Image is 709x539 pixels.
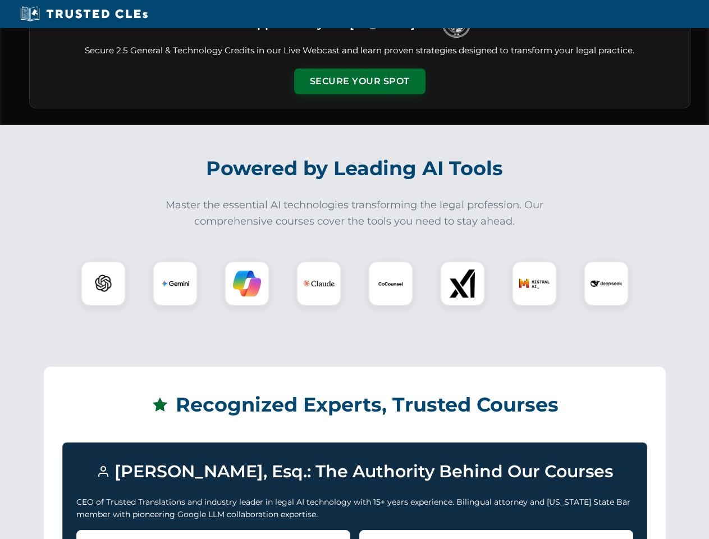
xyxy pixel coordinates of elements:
[43,44,676,57] p: Secure 2.5 General & Technology Credits in our Live Webcast and learn proven strategies designed ...
[161,269,189,298] img: Gemini Logo
[76,456,633,487] h3: [PERSON_NAME], Esq.: The Authority Behind Our Courses
[225,261,269,306] div: Copilot
[233,269,261,298] img: Copilot Logo
[296,261,341,306] div: Claude
[17,6,151,22] img: Trusted CLEs
[440,261,485,306] div: xAI
[449,269,477,298] img: xAI Logo
[294,68,426,94] button: Secure Your Spot
[158,197,551,230] p: Master the essential AI technologies transforming the legal profession. Our comprehensive courses...
[44,149,666,188] h2: Powered by Leading AI Tools
[62,385,647,424] h2: Recognized Experts, Trusted Courses
[303,268,335,299] img: Claude Logo
[76,496,633,521] p: CEO of Trusted Translations and industry leader in legal AI technology with 15+ years experience....
[519,268,550,299] img: Mistral AI Logo
[591,268,622,299] img: DeepSeek Logo
[153,261,198,306] div: Gemini
[368,261,413,306] div: CoCounsel
[584,261,629,306] div: DeepSeek
[512,261,557,306] div: Mistral AI
[377,269,405,298] img: CoCounsel Logo
[81,261,126,306] div: ChatGPT
[87,267,120,300] img: ChatGPT Logo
